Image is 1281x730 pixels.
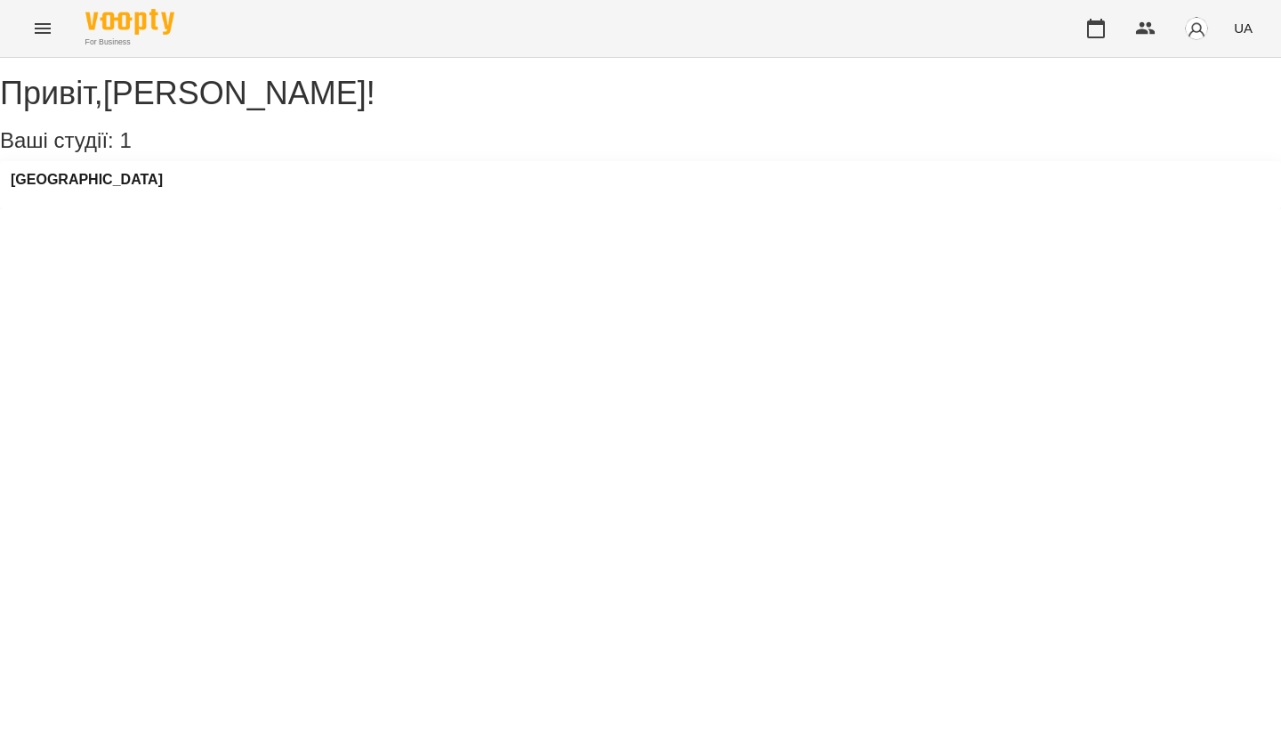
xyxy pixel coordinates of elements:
[119,128,131,152] span: 1
[85,9,174,35] img: Voopty Logo
[1234,19,1253,37] span: UA
[11,172,163,188] a: [GEOGRAPHIC_DATA]
[21,7,64,50] button: Menu
[1184,16,1209,41] img: avatar_s.png
[1227,12,1260,45] button: UA
[85,36,174,48] span: For Business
